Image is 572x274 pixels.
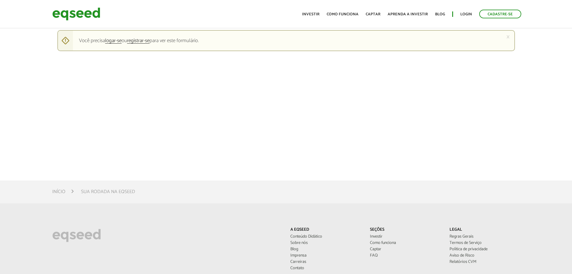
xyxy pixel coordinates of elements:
a: Captar [366,12,380,16]
a: Investir [370,235,440,239]
a: Termos de Serviço [449,241,520,245]
a: Blog [435,12,445,16]
a: Captar [370,247,440,251]
p: Legal [449,227,520,232]
a: Sobre nós [290,241,361,245]
a: registrar-se [127,38,150,44]
a: Política de privacidade [449,247,520,251]
a: Início [52,189,65,194]
img: EqSeed Logo [52,227,101,244]
p: A EqSeed [290,227,361,232]
a: Login [460,12,472,16]
a: Regras Gerais [449,235,520,239]
a: × [506,34,510,40]
a: Imprensa [290,254,361,258]
div: Você precisa ou para ver este formulário. [57,30,515,51]
a: Investir [302,12,319,16]
a: Cadastre-se [479,10,521,18]
a: Carreiras [290,260,361,264]
li: Sua rodada na EqSeed [81,188,135,196]
img: EqSeed [52,6,100,22]
a: Aprenda a investir [388,12,428,16]
a: Aviso de Risco [449,254,520,258]
p: Seções [370,227,440,232]
a: logar-se [105,38,122,44]
a: Conteúdo Didático [290,235,361,239]
a: Relatórios CVM [449,260,520,264]
a: Blog [290,247,361,251]
a: Como funciona [327,12,359,16]
a: Como funciona [370,241,440,245]
a: FAQ [370,254,440,258]
a: Contato [290,266,361,270]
